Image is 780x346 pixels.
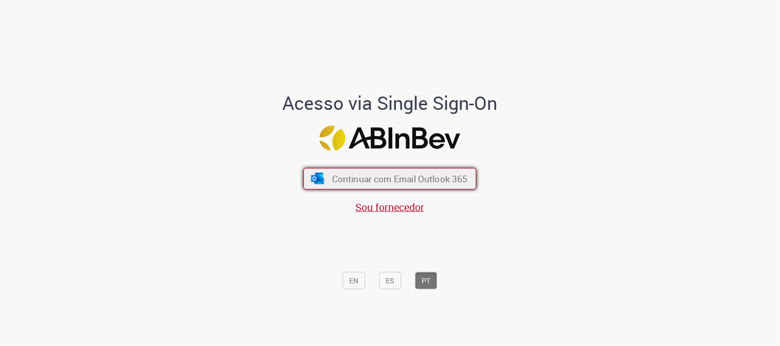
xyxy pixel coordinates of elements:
[332,173,468,185] span: Continuar com Email Outlook 365
[379,272,402,290] button: ES
[247,93,533,113] h1: Acesso via Single Sign-On
[415,272,438,290] button: PT
[303,168,477,189] button: ícone Azure/Microsoft 360 Continuar com Email Outlook 365
[356,200,425,214] a: Sou fornecedor
[310,173,325,184] img: ícone Azure/Microsoft 360
[343,272,366,290] button: EN
[320,125,461,150] img: Logo ABInBev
